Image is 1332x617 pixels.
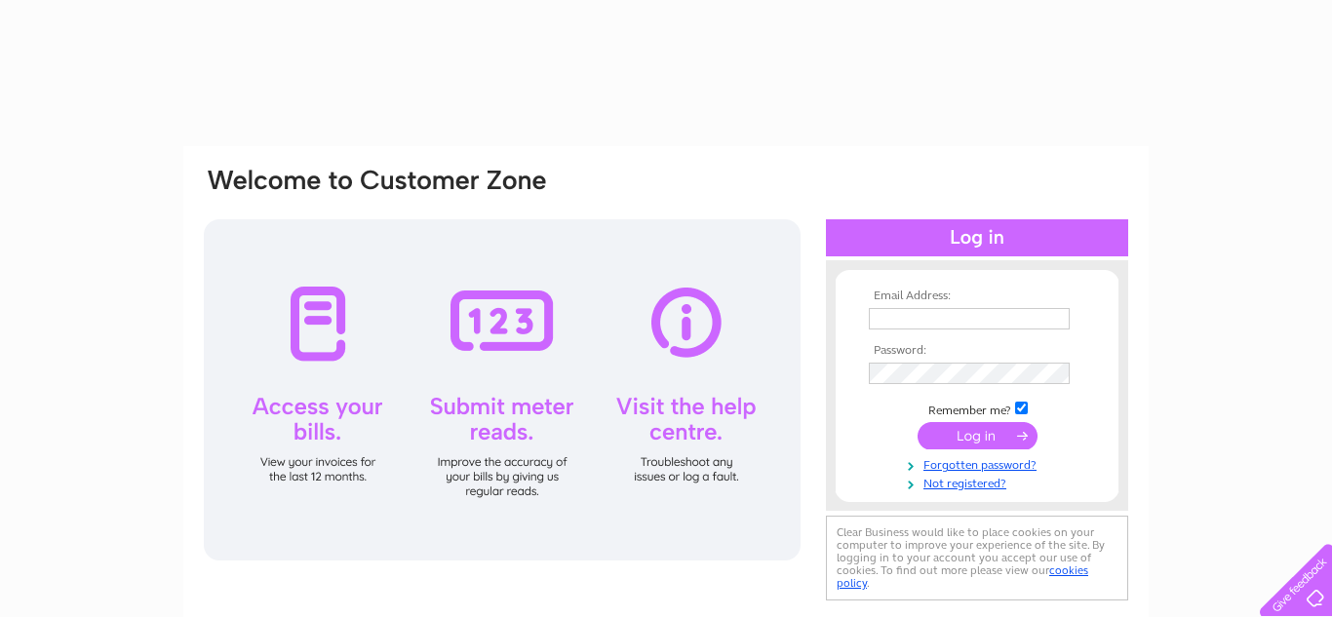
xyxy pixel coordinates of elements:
td: Remember me? [864,399,1090,418]
a: Not registered? [869,473,1090,491]
input: Submit [918,422,1038,449]
th: Password: [864,344,1090,358]
th: Email Address: [864,289,1090,303]
div: Clear Business would like to place cookies on your computer to improve your experience of the sit... [826,516,1128,600]
a: Forgotten password? [869,454,1090,473]
a: cookies policy [837,563,1088,590]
